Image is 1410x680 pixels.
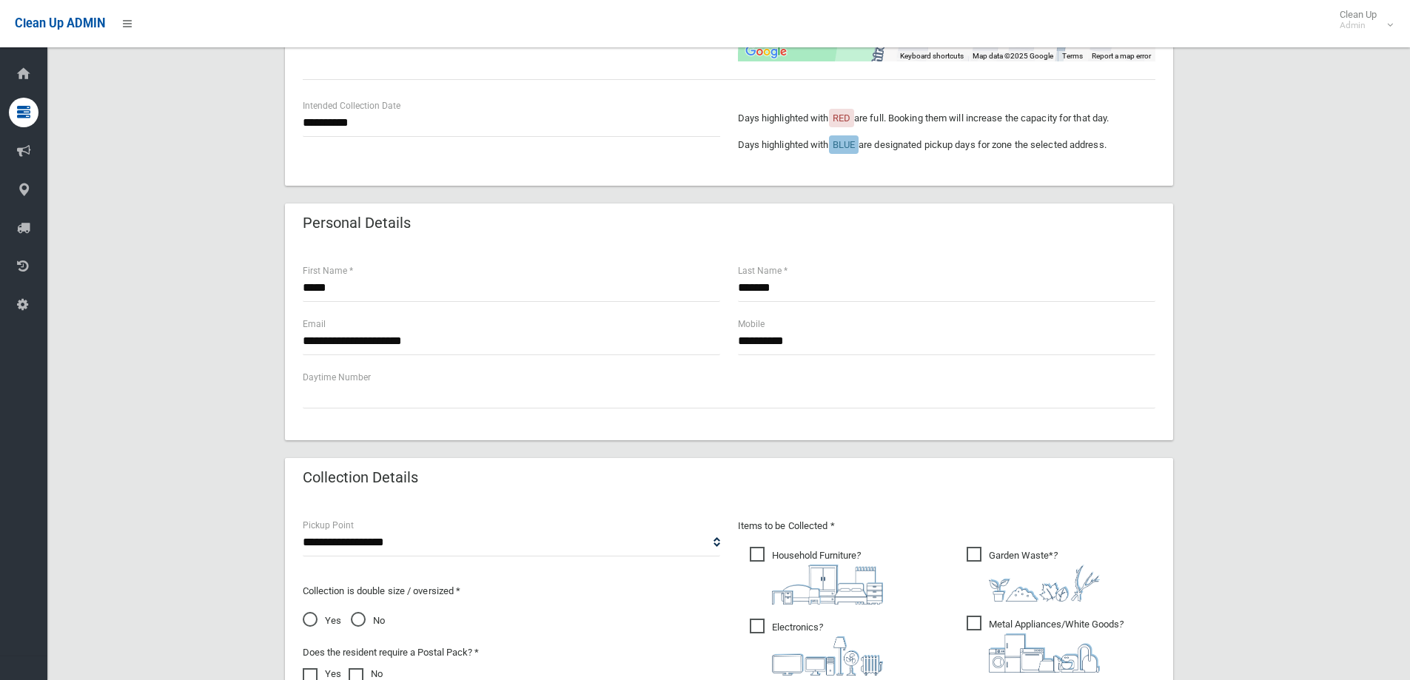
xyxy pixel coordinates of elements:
p: Days highlighted with are full. Booking them will increase the capacity for that day. [738,110,1155,127]
button: Keyboard shortcuts [900,51,964,61]
img: 4fd8a5c772b2c999c83690221e5242e0.png [989,565,1100,602]
span: RED [833,112,850,124]
i: ? [772,550,883,605]
header: Personal Details [285,209,429,238]
span: Electronics [750,619,883,676]
header: Collection Details [285,463,436,492]
a: Open this area in Google Maps (opens a new window) [742,42,790,61]
i: ? [989,550,1100,602]
span: Map data ©2025 Google [973,52,1053,60]
span: No [351,612,385,630]
i: ? [989,619,1124,673]
img: 36c1b0289cb1767239cdd3de9e694f19.png [989,633,1100,673]
img: aa9efdbe659d29b613fca23ba79d85cb.png [772,565,883,605]
span: Clean Up ADMIN [15,16,105,30]
span: BLUE [833,139,855,150]
p: Collection is double size / oversized * [303,582,720,600]
i: ? [772,622,883,676]
p: Items to be Collected * [738,517,1155,535]
img: Google [742,42,790,61]
small: Admin [1340,20,1377,31]
span: Yes [303,612,341,630]
p: Days highlighted with are designated pickup days for zone the selected address. [738,136,1155,154]
span: Household Furniture [750,547,883,605]
span: Clean Up [1332,9,1391,31]
a: Terms [1062,52,1083,60]
img: 394712a680b73dbc3d2a6a3a7ffe5a07.png [772,636,883,676]
span: Garden Waste* [967,547,1100,602]
a: Report a map error [1092,52,1151,60]
span: Metal Appliances/White Goods [967,616,1124,673]
label: Does the resident require a Postal Pack? * [303,644,479,662]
